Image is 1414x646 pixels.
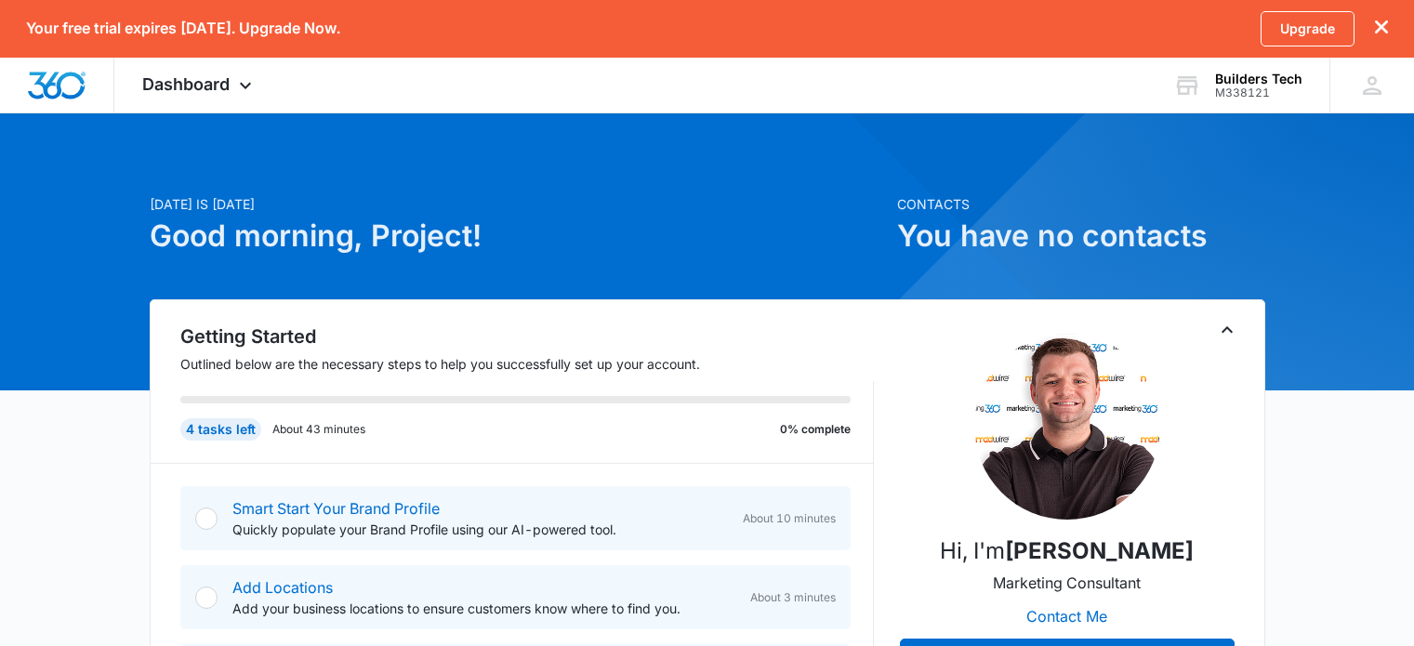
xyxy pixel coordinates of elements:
[232,578,333,597] a: Add Locations
[897,214,1265,258] h1: You have no contacts
[1005,537,1194,564] strong: [PERSON_NAME]
[180,354,874,374] p: Outlined below are the necessary steps to help you successfully set up your account.
[272,421,365,438] p: About 43 minutes
[974,334,1160,520] img: Jordan Rotert
[26,20,340,37] p: Your free trial expires [DATE]. Upgrade Now.
[897,194,1265,214] p: Contacts
[743,510,836,527] span: About 10 minutes
[150,194,886,214] p: [DATE] is [DATE]
[150,214,886,258] h1: Good morning, Project!
[232,599,735,618] p: Add your business locations to ensure customers know where to find you.
[1215,72,1302,86] div: account name
[780,421,851,438] p: 0% complete
[180,323,874,350] h2: Getting Started
[142,74,230,94] span: Dashboard
[993,572,1141,594] p: Marketing Consultant
[1215,86,1302,99] div: account id
[750,589,836,606] span: About 3 minutes
[180,418,261,441] div: 4 tasks left
[232,499,440,518] a: Smart Start Your Brand Profile
[1375,20,1388,37] button: dismiss this dialog
[232,520,728,539] p: Quickly populate your Brand Profile using our AI-powered tool.
[114,58,284,112] div: Dashboard
[1008,594,1126,639] button: Contact Me
[1261,11,1355,46] a: Upgrade
[940,534,1194,568] p: Hi, I'm
[1216,319,1238,341] button: Toggle Collapse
